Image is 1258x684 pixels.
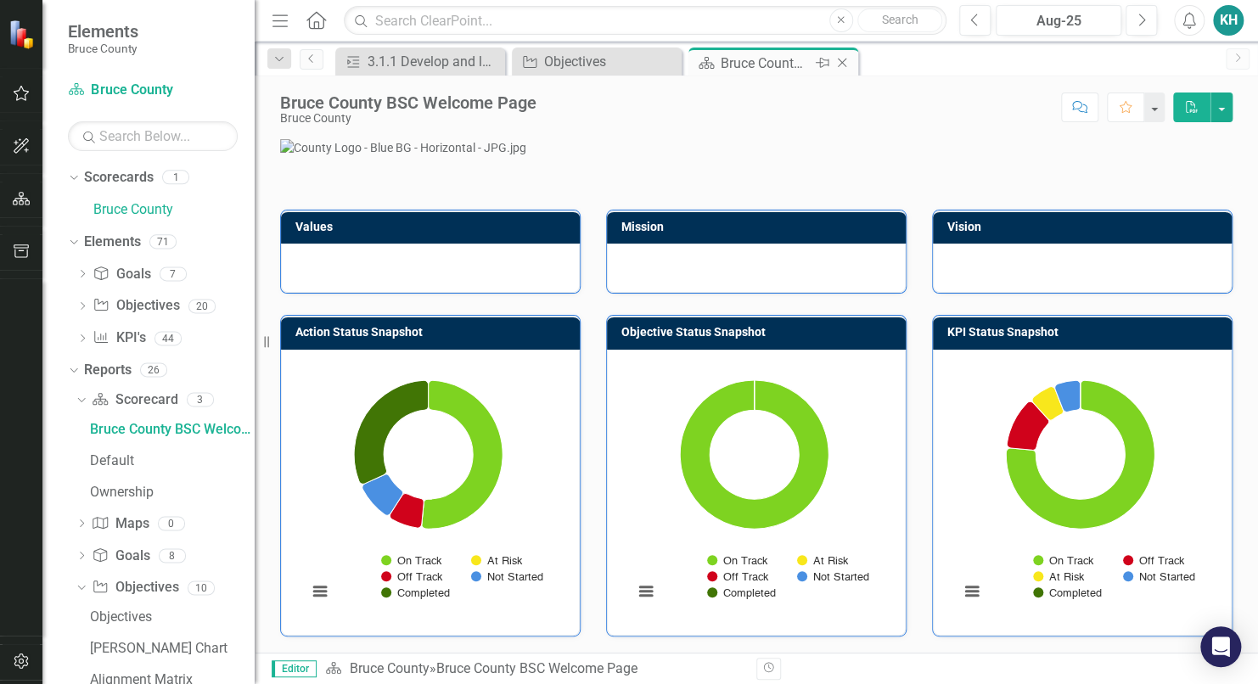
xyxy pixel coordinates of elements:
h3: Vision [947,221,1223,233]
a: Bruce County [349,660,429,676]
a: Bruce County [68,81,238,100]
path: At Risk, 0. [421,499,424,529]
path: Off Track, 5. [390,493,424,528]
a: Objectives [93,296,179,316]
button: Show Off Track [381,570,442,583]
button: Aug-25 [996,5,1121,36]
a: [PERSON_NAME] Chart [86,635,255,662]
button: Show Off Track [1123,554,1184,567]
div: Open Intercom Messenger [1200,626,1241,667]
button: Show Completed [381,586,450,599]
small: Bruce County [68,42,138,55]
svg: Interactive chart [951,363,1210,618]
button: Search [857,8,942,32]
span: Elements [68,21,138,42]
h3: Mission [621,221,897,233]
a: Maps [92,514,149,534]
div: Bruce County BSC Welcome Page [435,660,637,676]
div: [PERSON_NAME] Chart [90,641,255,656]
div: Default [90,453,255,468]
a: Bruce County BSC Welcome Page [86,416,255,443]
button: Show At Risk [797,554,848,567]
img: County Logo - Blue BG - Horizontal - JPG.jpg [280,139,1233,156]
button: Show Off Track [707,570,768,583]
div: Bruce County [280,112,536,125]
h3: Objective Status Snapshot [621,326,897,339]
img: ClearPoint Strategy [8,20,38,49]
text: Not Started [1139,572,1195,583]
path: On Track, 34. [422,380,503,529]
a: Default [86,447,255,474]
button: Show Completed [1033,586,1102,599]
a: Goals [93,265,150,284]
path: Off Track, 2. [1007,401,1048,450]
div: Ownership [90,485,255,500]
div: » [325,659,744,679]
button: Show Not Started [471,570,542,583]
button: KH [1213,5,1244,36]
a: Goals [92,547,149,566]
div: Chart. Highcharts interactive chart. [951,363,1214,618]
div: Bruce County BSC Welcome Page [280,93,536,112]
div: 20 [188,299,216,313]
path: On Track, 2. [680,380,828,529]
path: Not Started, 1. [1054,380,1080,412]
a: Scorecard [92,390,177,410]
h3: Action Status Snapshot [295,326,571,339]
a: Bruce County [93,200,255,220]
div: Bruce County BSC Welcome Page [90,422,255,437]
button: Show On Track [1033,554,1094,567]
path: At Risk, 1. [1032,386,1063,419]
a: Objectives [86,603,255,631]
path: Not Started , 6. [362,474,403,515]
div: 8 [159,548,186,563]
div: 26 [140,363,167,378]
button: Show On Track [381,554,442,567]
button: View chart menu, Chart [960,580,984,603]
div: 71 [149,234,177,249]
button: Show At Risk [471,554,522,567]
button: Show On Track [707,554,768,567]
div: 1 [162,171,189,185]
input: Search Below... [68,121,238,151]
div: Aug-25 [1002,11,1115,31]
button: Show Completed [707,586,776,599]
button: View chart menu, Chart [308,580,332,603]
div: Chart. Highcharts interactive chart. [299,363,562,618]
div: Chart. Highcharts interactive chart. [625,363,888,618]
a: Scorecards [84,168,154,188]
button: Show Not Started [1123,570,1194,583]
div: Objectives [90,609,255,625]
div: 7 [160,266,187,281]
h3: KPI Status Snapshot [947,326,1223,339]
a: Elements [84,233,141,252]
div: 10 [188,580,215,595]
div: Objectives [544,51,677,72]
a: Objectives [92,578,178,597]
button: Show Not Started [797,570,868,583]
button: View chart menu, Chart [634,580,658,603]
h3: Values [295,221,571,233]
div: 44 [154,331,182,345]
div: 3.1.1 Develop and launch a user-friendly digital portal across various service areas that allows ... [368,51,501,72]
path: On Track, 13. [1006,380,1154,529]
a: Objectives [516,51,677,72]
a: 3.1.1 Develop and launch a user-friendly digital portal across various service areas that allows ... [340,51,501,72]
div: 0 [158,516,185,530]
a: Ownership [86,479,255,506]
span: Search [881,13,918,26]
input: Search ClearPoint... [344,6,946,36]
svg: Interactive chart [625,363,884,618]
a: Reports [84,361,132,380]
div: 3 [187,393,214,407]
a: KPI's [93,328,145,348]
button: Show At Risk [1033,570,1084,583]
svg: Interactive chart [299,363,558,618]
span: Editor [272,660,317,677]
div: Bruce County BSC Welcome Page [721,53,812,74]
